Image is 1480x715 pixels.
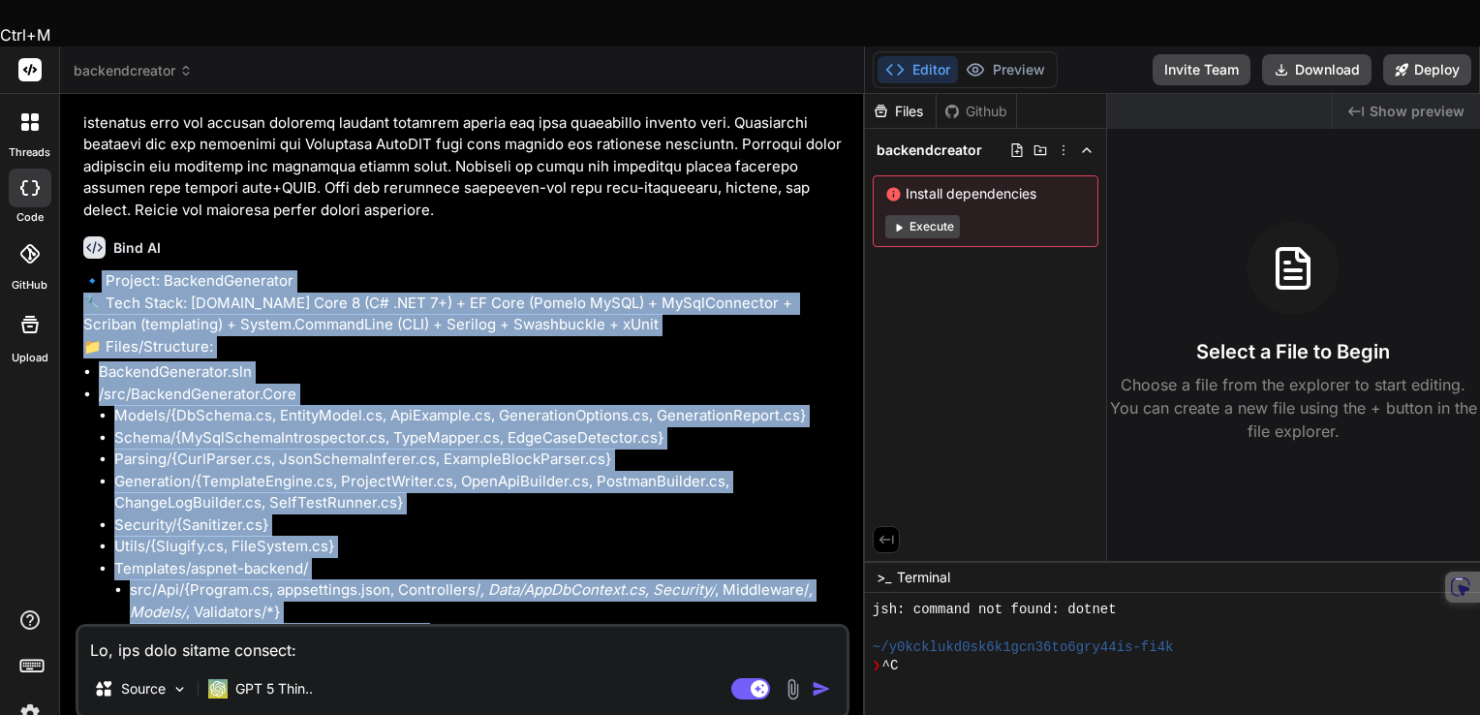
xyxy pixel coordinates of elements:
[782,678,804,700] img: attachment
[208,679,228,699] img: GPT 5 Thinking Medium
[865,102,936,121] div: Files
[1196,338,1390,365] h3: Select a File to Begin
[130,579,846,623] li: src/Api/{Program.cs, appsettings.json, Controllers/ , Middleware/ , Validators/*}
[882,657,899,675] span: ^C
[877,568,891,587] span: >_
[121,679,166,699] p: Source
[99,361,846,384] li: BackendGenerator.sln
[74,61,193,80] span: backendcreator
[1454,568,1465,587] span: −
[171,681,188,698] img: Pick Models
[873,601,1117,619] span: jsh: command not found: dotnet
[1153,54,1250,85] button: Invite Team
[99,384,846,711] li: /src/BackendGenerator.Core
[878,56,958,83] button: Editor
[873,638,1174,657] span: ~/y0kcklukd0sk6k1gcn36to6gry44is-fi4k
[885,215,960,238] button: Execute
[480,580,715,599] em: , Data/AppDbContext.cs, Security/
[235,679,313,699] p: GPT 5 Thin..
[113,238,161,258] h6: Bind AI
[1107,373,1480,443] p: Choose a file from the explorer to start editing. You can create a new file using the + button in...
[937,102,1016,121] div: Github
[877,140,982,160] span: backendcreator
[114,558,846,711] li: Templates/aspnet-backend/
[873,657,882,675] span: ❯
[1370,102,1465,121] span: Show preview
[1262,54,1372,85] button: Download
[12,350,48,366] label: Upload
[958,56,1053,83] button: Preview
[114,427,846,450] li: Schema/{MySqlSchemaIntrospector.cs, TypeMapper.cs, EdgeCaseDetector.cs}
[16,209,44,226] label: code
[12,277,47,294] label: GitHub
[114,449,846,471] li: Parsing/{CurlParser.cs, JsonSchemaInferer.cs, ExampleBlockParser.cs}
[130,623,846,645] li: tests/{Api.UnitTests/ }
[9,144,50,161] label: threads
[130,580,813,621] em: , Models/
[885,184,1086,203] span: Install dependencies
[114,514,846,537] li: Security/{Sanitizer.cs}
[114,471,846,514] li: Generation/{TemplateEngine.cs, ProjectWriter.cs, OpenApiBuilder.cs, PostmanBuilder.cs, ChangeLogB...
[114,536,846,558] li: Utils/{Slugify.cs, FileSystem.cs}
[83,270,846,357] p: 🔹 Project: BackendGenerator 🔧 Tech Stack: [DOMAIN_NAME] Core 8 (C# .NET 7+) + EF Core (Pomelo MyS...
[897,568,950,587] span: Terminal
[114,405,846,427] li: Models/{DbSchema.cs, EntityModel.cs, ApiExample.cs, GenerationOptions.cs, GenerationReport.cs}
[812,679,831,699] img: icon
[1383,54,1471,85] button: Deploy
